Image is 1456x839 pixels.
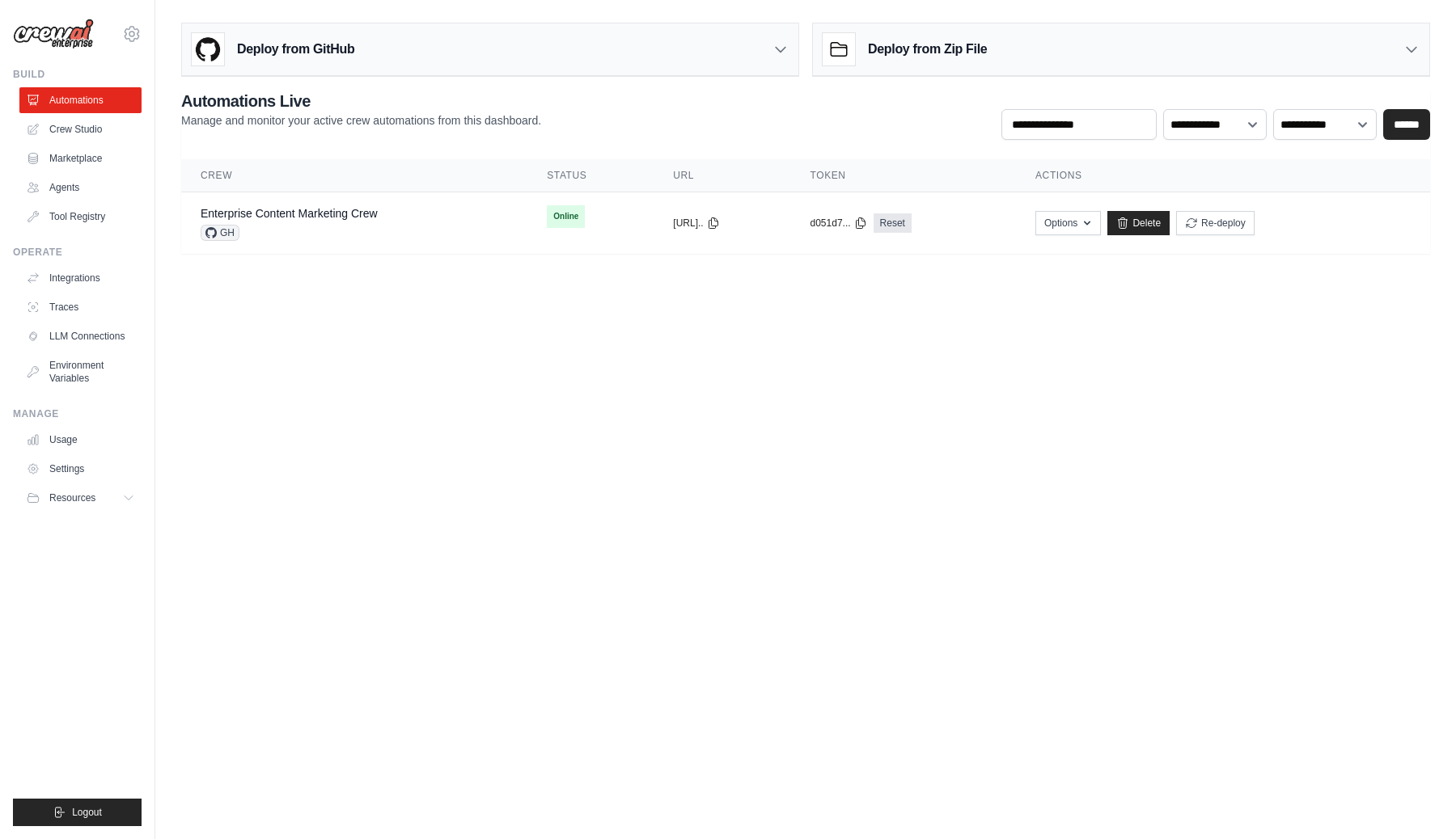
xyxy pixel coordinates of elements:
[811,217,867,230] button: d051d7...
[547,205,585,228] span: Online
[19,175,142,200] a: Agents
[13,799,142,826] button: Logout
[13,407,142,420] div: Manage
[1016,159,1430,192] th: Actions
[19,204,142,230] a: Tool Registry
[19,485,142,511] button: Resources
[1176,211,1255,235] button: Re-deploy
[527,159,654,192] th: Status
[19,145,142,171] a: Marketplace
[201,207,378,220] a: Enterprise Content Marketing Crew
[1035,211,1101,235] button: Options
[13,19,94,49] img: Logo
[868,40,987,59] h3: Deploy from Zip File
[19,427,142,453] a: Usage
[1107,211,1170,235] a: Delete
[192,33,224,65] img: GitHub Logo
[13,246,142,259] div: Operate
[19,456,142,482] a: Settings
[181,112,541,129] p: Manage and monitor your active crew automations from this dashboard.
[654,159,790,192] th: URL
[72,806,102,819] span: Logout
[874,213,912,233] a: Reset
[19,294,142,320] a: Traces
[181,90,541,112] h2: Automations Live
[19,87,142,113] a: Automations
[19,352,142,391] a: Environment Variables
[13,68,142,81] div: Build
[49,491,95,504] span: Resources
[19,323,142,349] a: LLM Connections
[19,265,142,291] a: Integrations
[791,159,1017,192] th: Token
[237,40,354,59] h3: Deploy from GitHub
[201,225,239,241] span: GH
[181,159,527,192] th: Crew
[19,116,142,142] a: Crew Studio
